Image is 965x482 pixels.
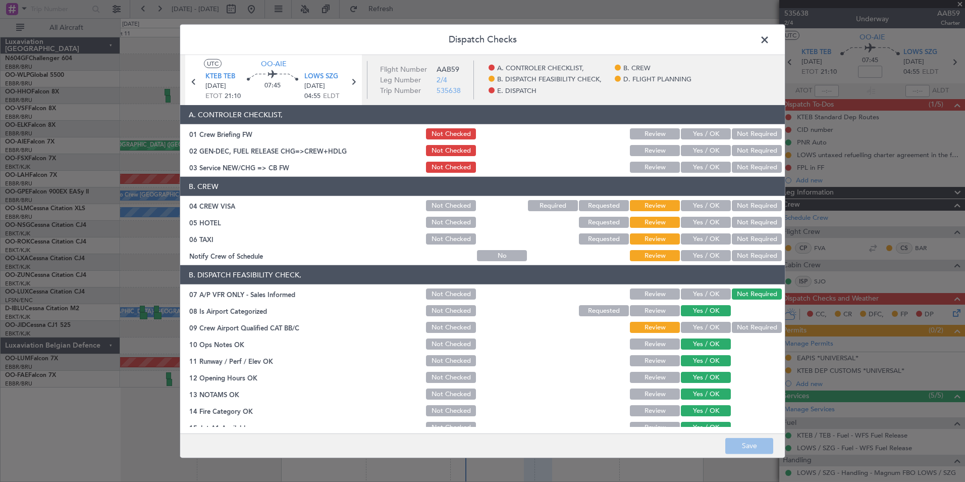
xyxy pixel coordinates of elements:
button: Not Required [732,128,782,139]
button: Not Required [732,162,782,173]
button: Not Required [732,322,782,333]
button: Not Required [732,200,782,211]
button: Not Required [732,288,782,300]
button: Not Required [732,145,782,156]
header: Dispatch Checks [180,25,785,55]
button: Not Required [732,233,782,245]
button: Not Required [732,250,782,261]
button: Not Required [732,217,782,228]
